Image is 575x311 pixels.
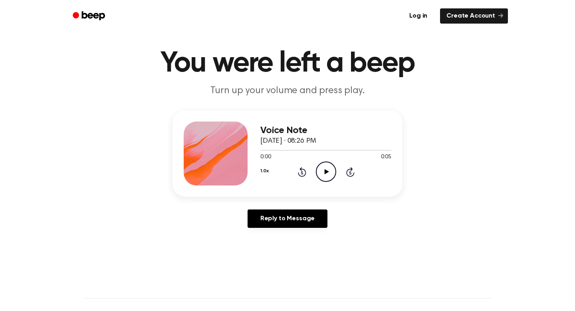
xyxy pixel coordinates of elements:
a: Beep [67,8,112,24]
span: [DATE] · 08:26 PM [260,138,316,145]
p: Turn up your volume and press play. [134,84,441,98]
span: 0:05 [381,153,391,161]
a: Create Account [440,8,508,24]
a: Reply to Message [248,209,327,228]
button: 1.0x [260,164,268,178]
h1: You were left a beep [83,49,492,78]
h3: Voice Note [260,125,391,136]
span: 0:00 [260,153,271,161]
a: Log in [401,7,435,25]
